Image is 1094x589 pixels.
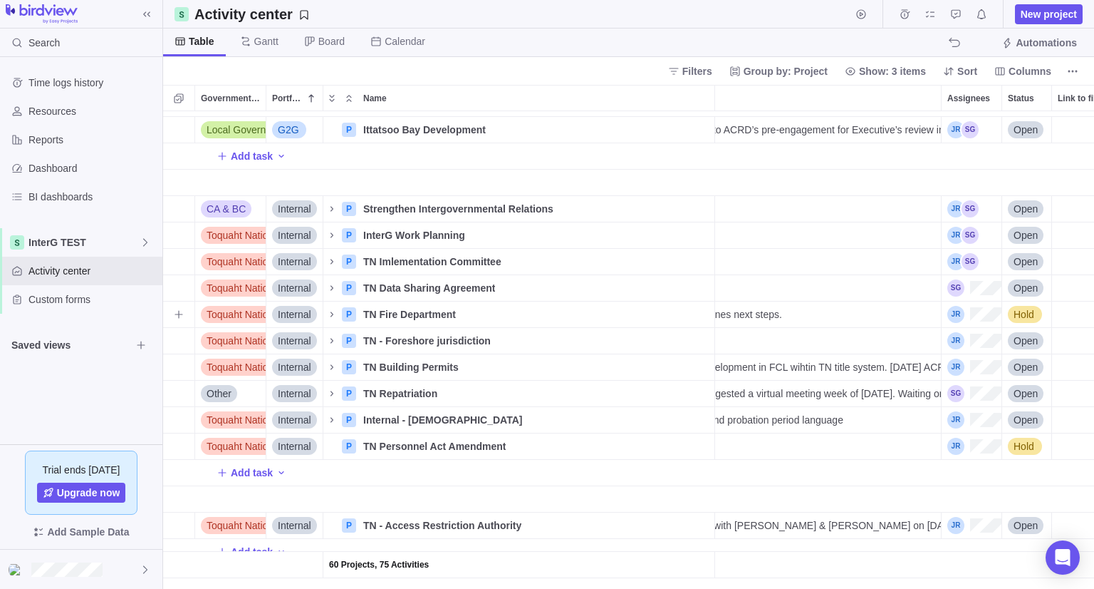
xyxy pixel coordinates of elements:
[1002,222,1051,248] div: Open
[323,170,715,196] div: Name
[1002,117,1051,143] div: Open
[1014,255,1038,269] span: Open
[195,328,266,354] div: Toquaht Nation
[323,196,715,222] div: Name
[342,334,356,348] div: P
[37,483,126,503] a: Upgrade now
[1002,249,1052,275] div: Status
[989,61,1057,81] span: Columns
[278,202,311,216] span: Internal
[195,302,266,327] div: Toquaht Nation
[28,36,60,50] span: Search
[195,407,266,433] div: Toquaht Nation
[278,334,311,348] span: Internal
[942,552,1002,578] div: Assignees
[201,91,260,106] span: Government Level
[194,4,293,24] h2: Activity center
[859,64,926,78] span: Show: 3 items
[744,64,828,78] span: Group by: Project
[1002,117,1052,143] div: Status
[231,466,273,480] span: Add task
[947,332,964,349] div: Joseph Rotenberg
[1014,202,1038,216] span: Open
[962,227,979,244] div: Sophie Gonthier
[266,249,323,275] div: Internal
[195,302,266,328] div: Government Level
[323,381,715,407] div: Name
[323,275,715,302] div: Name
[266,407,323,433] div: Internal
[1014,281,1038,295] span: Open
[962,253,979,270] div: Sophie Gonthier
[266,275,323,302] div: Portfolio
[942,196,1002,222] div: Assignees
[358,196,714,222] div: Strengthen Intergovernmental Relations
[1002,354,1051,380] div: Open
[195,513,266,539] div: Government Level
[1046,541,1080,575] div: Open Intercom Messenger
[920,4,940,24] span: My assignments
[682,64,712,78] span: Filters
[195,275,266,301] div: Toquaht Nation
[1014,413,1038,427] span: Open
[195,249,266,275] div: Toquaht Nation
[195,552,266,578] div: Government Level
[276,542,287,562] span: Add activity
[207,255,273,269] span: Toquaht Nation
[947,91,990,106] span: Assignees
[1002,354,1052,381] div: Status
[1002,486,1052,513] div: Status
[11,521,151,543] span: Add Sample Data
[942,434,1002,460] div: Assignees
[329,558,429,572] span: 60 Projects, 75 Activities
[724,61,833,81] span: Group by: Project
[266,381,323,406] div: Internal
[207,334,273,348] span: Toquaht Nation
[231,545,273,559] span: Add task
[28,264,157,278] span: Activity center
[195,381,266,406] div: Other
[342,255,356,269] div: P
[278,360,311,374] span: Internal
[207,360,273,374] span: Toquaht Nation
[942,222,1002,249] div: Assignees
[1002,196,1051,222] div: Open
[947,280,964,297] div: Sophie Gonthier
[266,196,323,222] div: Internal
[839,61,932,81] span: Show: 3 items
[278,307,311,322] span: Internal
[217,463,273,483] span: Add task
[363,255,501,269] span: TN Imlementation Committee
[195,275,266,302] div: Government Level
[942,302,1002,328] div: Assignees
[266,222,323,248] div: Internal
[1014,386,1038,401] span: Open
[43,463,120,477] span: Trial ends [DATE]
[662,61,718,81] span: Filters
[266,407,323,434] div: Portfolio
[363,413,522,427] span: Internal - [DEMOGRAPHIC_DATA]
[195,86,266,111] div: Government Level
[266,354,323,380] div: Internal
[207,413,273,427] span: Toquaht Nation
[266,354,323,381] div: Portfolio
[363,439,506,454] span: TN Personnel Act Amendment
[323,222,715,249] div: Name
[266,117,323,143] div: G2G
[1014,307,1034,322] span: Hold
[363,360,459,374] span: TN Building Permits
[1002,407,1051,433] div: Open
[1015,4,1083,24] span: New project
[266,328,323,354] div: Internal
[323,302,715,328] div: Name
[278,255,311,269] span: Internal
[276,463,287,483] span: Add activity
[28,76,157,90] span: Time logs history
[947,200,964,217] div: Joseph Rotenberg
[28,235,140,250] span: InterG TEST
[266,328,323,354] div: Portfolio
[323,513,715,539] div: Name
[266,434,323,460] div: Portfolio
[937,61,983,81] span: Sort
